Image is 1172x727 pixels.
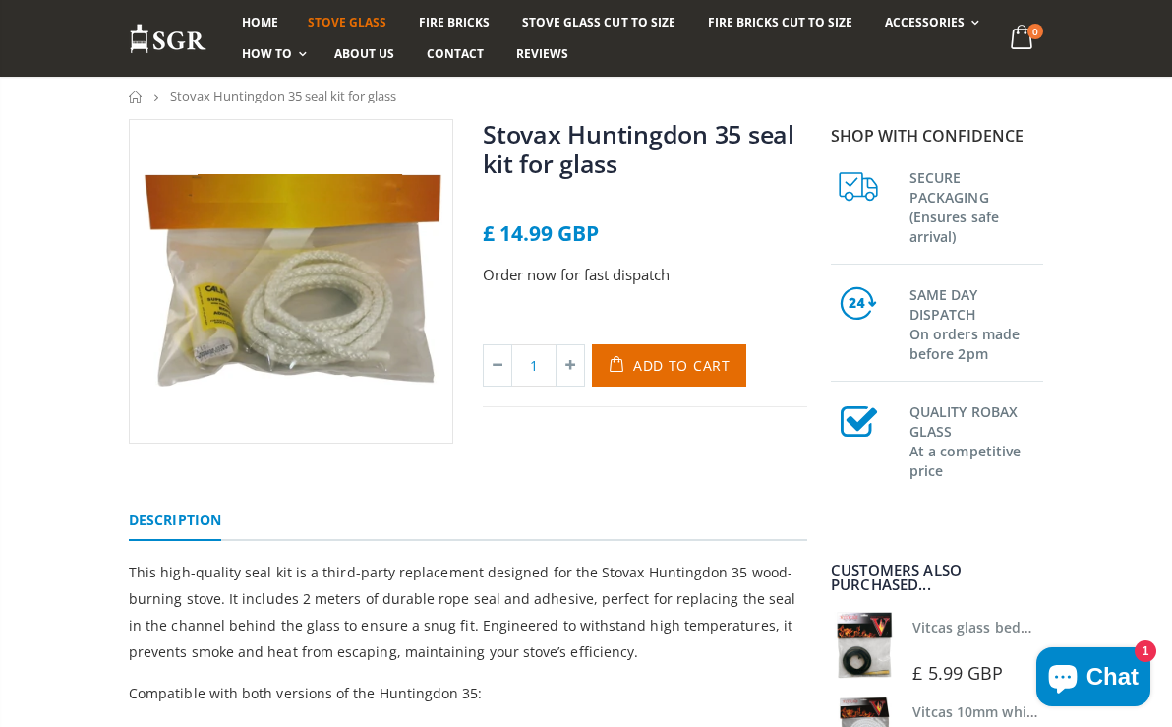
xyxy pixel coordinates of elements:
[1027,24,1043,39] span: 0
[912,661,1003,685] span: £ 5.99 GBP
[501,38,583,70] a: Reviews
[227,38,317,70] a: How To
[522,14,674,30] span: Stove Glass Cut To Size
[483,219,599,247] span: £ 14.99 GBP
[483,117,794,180] a: Stovax Huntingdon 35 seal kit for glass
[293,7,401,38] a: Stove Glass
[483,264,807,286] p: Order now for fast dispatch
[831,124,1043,148] p: Shop with confidence
[227,7,293,38] a: Home
[308,14,386,30] span: Stove Glass
[404,7,504,38] a: Fire Bricks
[885,14,965,30] span: Accessories
[909,398,1043,481] h3: QUALITY ROBAX GLASS At a competitive price
[909,164,1043,247] h3: SECURE PACKAGING (Ensures safe arrival)
[129,680,807,706] p: Compatible with both versions of the Huntingdon 35:
[334,45,394,62] span: About us
[242,45,292,62] span: How To
[129,91,144,103] a: Home
[320,38,409,70] a: About us
[419,14,490,30] span: Fire Bricks
[693,7,867,38] a: Fire Bricks Cut To Size
[909,281,1043,364] h3: SAME DAY DISPATCH On orders made before 2pm
[870,7,989,38] a: Accessories
[412,38,498,70] a: Contact
[592,344,746,387] button: Add to Cart
[507,7,689,38] a: Stove Glass Cut To Size
[831,563,1043,592] div: Customers also purchased...
[129,559,807,665] p: This high-quality seal kit is a third-party replacement designed for the Stovax Huntingdon 35 woo...
[633,356,731,375] span: Add to Cart
[427,45,484,62] span: Contact
[831,612,898,679] img: Vitcas stove glass bedding in tape
[129,23,207,55] img: Stove Glass Replacement
[516,45,568,62] span: Reviews
[170,88,396,105] span: Stovax Huntingdon 35 seal kit for glass
[129,502,221,541] a: Description
[130,120,452,443] img: Stovax_Huntingdon_35_seal_kit_for_glass_800x_crop_center.webp
[1030,647,1156,711] inbox-online-store-chat: Shopify online store chat
[242,14,278,30] span: Home
[1003,20,1043,58] a: 0
[708,14,852,30] span: Fire Bricks Cut To Size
